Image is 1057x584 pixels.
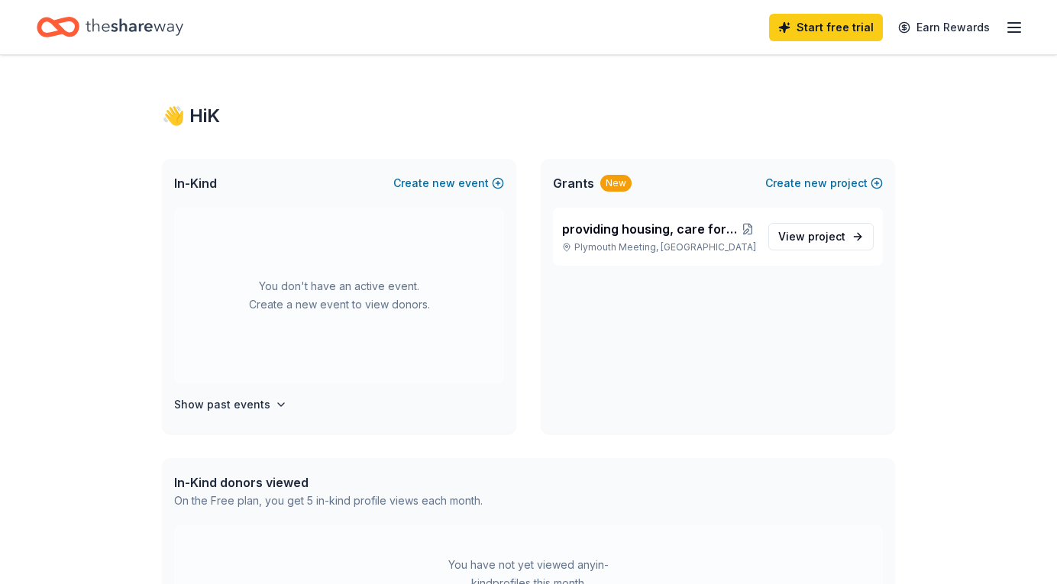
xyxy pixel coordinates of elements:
[162,104,895,128] div: 👋 Hi K
[553,174,594,192] span: Grants
[808,230,845,243] span: project
[393,174,504,192] button: Createnewevent
[37,9,183,45] a: Home
[174,395,287,414] button: Show past events
[174,473,483,492] div: In-Kind donors viewed
[174,395,270,414] h4: Show past events
[562,241,756,253] p: Plymouth Meeting, [GEOGRAPHIC_DATA]
[174,174,217,192] span: In-Kind
[562,220,739,238] span: providing housing, care for [PERSON_NAME] children
[600,175,632,192] div: New
[174,208,504,383] div: You don't have an active event. Create a new event to view donors.
[765,174,883,192] button: Createnewproject
[769,14,883,41] a: Start free trial
[768,223,874,250] a: View project
[804,174,827,192] span: new
[889,14,999,41] a: Earn Rewards
[174,492,483,510] div: On the Free plan, you get 5 in-kind profile views each month.
[432,174,455,192] span: new
[778,227,845,246] span: View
